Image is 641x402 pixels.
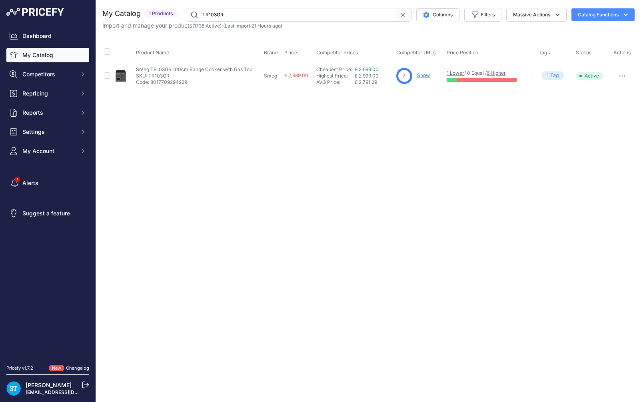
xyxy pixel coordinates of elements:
[316,73,355,79] div: Highest Price:
[22,70,75,78] span: Competitors
[316,79,355,86] div: AVG Price:
[26,389,109,395] a: [EMAIL_ADDRESS][DOMAIN_NAME]
[102,8,141,19] h2: My Catalog
[416,8,459,21] button: Columns
[355,79,393,86] div: £ 2,791.29
[576,72,603,80] span: Active
[576,50,592,56] span: Status
[136,66,252,73] p: Smeg TR103GR 100cm Range Cooker with Gas Top
[264,50,278,56] span: Brand
[506,8,567,22] button: Massive Actions
[447,70,464,76] a: 1 Lower
[576,50,593,56] button: Status
[136,79,252,86] p: Code: 8017709294229
[447,70,531,76] p: / 0 Equal /
[547,72,549,80] span: 1
[613,50,631,56] span: Actions
[284,72,308,78] span: £ 2,939.00
[396,50,436,56] span: Competitor URLs
[6,29,89,43] a: Dashboard
[6,125,89,139] button: Settings
[6,29,89,355] nav: Sidebar
[194,23,220,29] a: 1738 Active
[417,72,430,78] a: Show
[447,50,478,56] span: Price Position
[464,8,501,22] button: Filters
[66,365,89,371] a: Changelog
[22,90,75,98] span: Repricing
[22,147,75,155] span: My Account
[571,8,635,21] button: Catalog Functions
[192,23,222,29] span: ( )
[542,71,564,80] span: Tag
[355,66,379,72] a: £ 2,699.00
[284,50,299,56] button: Price
[264,73,281,79] p: Smeg
[355,73,379,79] span: £ 2,999.00
[539,50,550,56] span: Tags
[6,176,89,190] a: Alerts
[26,382,72,388] a: [PERSON_NAME]
[284,50,298,56] span: Price
[403,72,405,80] span: 7
[102,22,282,30] p: Import and manage your products
[6,67,89,82] button: Competitors
[6,365,33,372] div: Pricefy v1.7.2
[6,206,89,221] a: Suggest a feature
[136,50,169,56] span: Product Name
[49,365,64,372] span: New
[6,48,89,62] a: My Catalog
[6,8,64,16] img: Pricefy Logo
[316,50,358,56] span: Competitor Prices
[223,23,282,29] span: (Last import 21 Hours ago)
[186,8,395,22] input: Search
[6,105,89,120] button: Reports
[144,9,178,18] span: 1 Products
[22,109,75,117] span: Reports
[487,70,506,76] a: 6 Higher
[6,144,89,158] button: My Account
[136,73,252,79] p: SKU: TR103GR
[316,66,352,72] a: Cheapest Price:
[22,128,75,136] span: Settings
[6,86,89,101] button: Repricing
